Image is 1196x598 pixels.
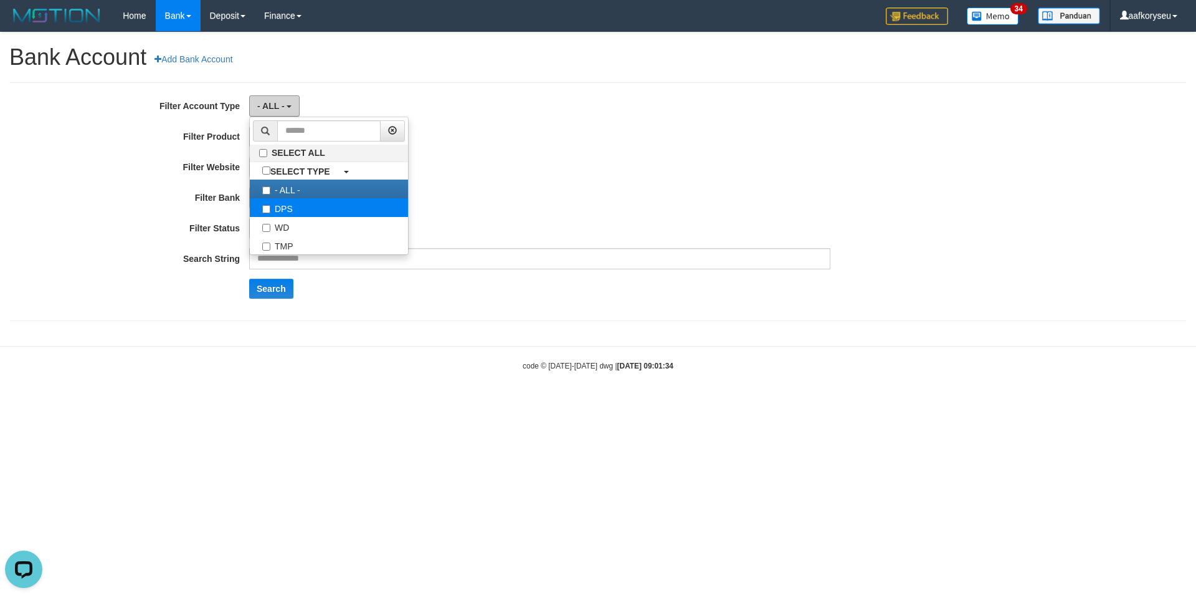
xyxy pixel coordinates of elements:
span: - ALL - [257,101,285,111]
input: TMP [262,243,270,251]
a: SELECT TYPE [250,162,408,180]
b: SELECT TYPE [270,166,330,176]
label: TMP [250,236,408,254]
button: Open LiveChat chat widget [5,5,42,42]
button: - ALL - [249,95,300,117]
img: panduan.png [1038,7,1100,24]
small: code © [DATE]-[DATE] dwg | [523,362,673,370]
button: Search [249,279,293,299]
img: Feedback.jpg [886,7,948,25]
a: Add Bank Account [146,49,240,70]
input: SELECT TYPE [262,166,270,175]
label: SELECT ALL [250,145,408,162]
img: MOTION_logo.png [9,6,104,25]
input: DPS [262,205,270,213]
h1: Bank Account [9,45,1187,70]
label: WD [250,217,408,236]
input: - ALL - [262,186,270,195]
label: DPS [250,198,408,217]
input: SELECT ALL [259,149,267,157]
label: - ALL - [250,180,408,198]
span: 34 [1010,3,1027,14]
img: Button%20Memo.svg [967,7,1019,25]
strong: [DATE] 09:01:34 [617,362,673,370]
input: WD [262,224,270,232]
